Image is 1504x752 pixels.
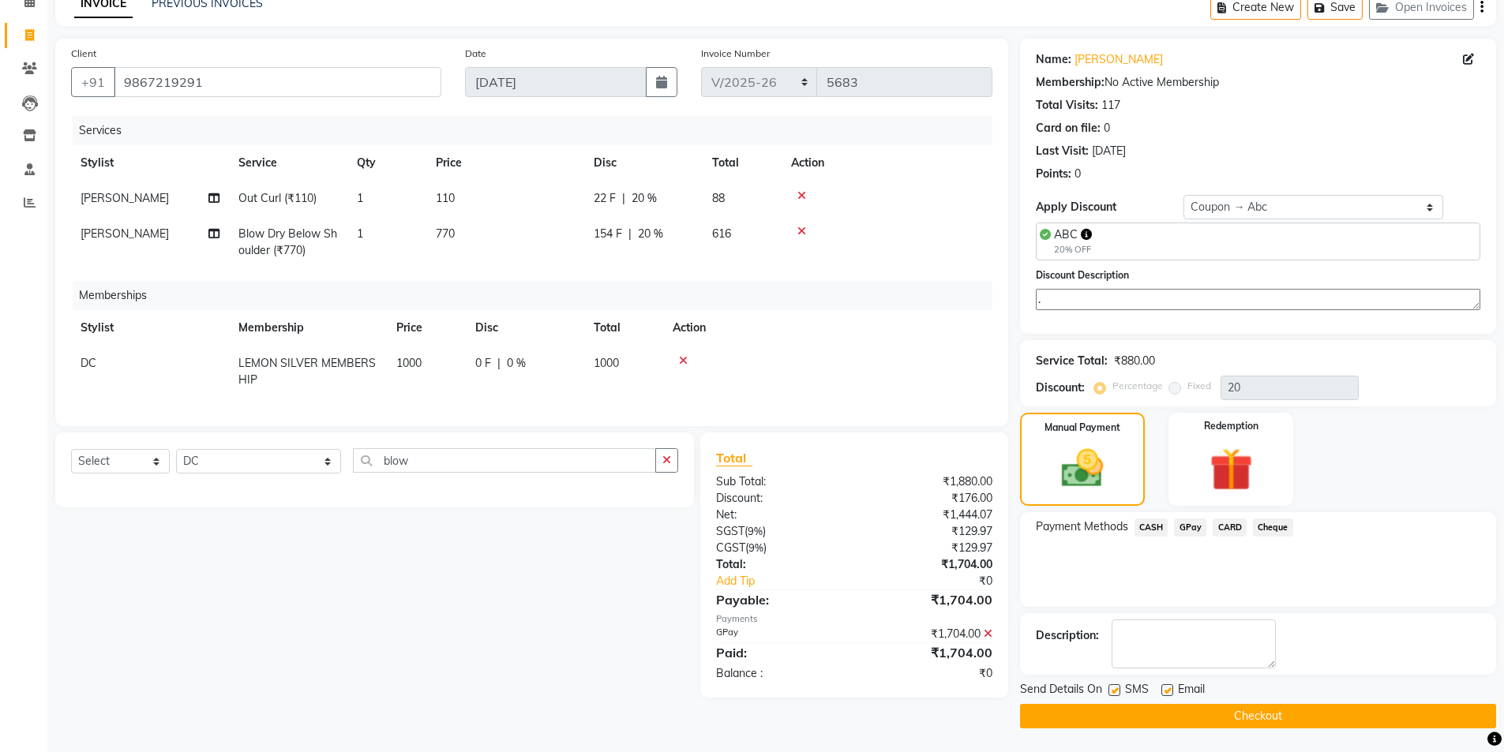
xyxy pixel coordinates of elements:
span: SGST [716,524,744,538]
div: ₹880.00 [1114,353,1155,369]
span: 0 % [507,355,526,372]
div: Description: [1036,627,1099,644]
span: Email [1178,681,1205,701]
span: Out Curl (₹110) [238,191,317,205]
span: 1 [357,226,363,241]
div: Apply Discount [1036,199,1184,215]
span: 20 % [632,190,657,207]
div: Memberships [73,281,1004,310]
div: Payments [716,612,992,626]
div: ₹1,444.07 [854,507,1004,523]
label: Invoice Number [701,47,770,61]
div: Discount: [1036,380,1085,396]
div: ( ) [704,540,854,556]
button: +91 [71,67,115,97]
th: Disc [466,310,584,346]
div: Service Total: [1036,353,1108,369]
span: 1000 [396,356,422,370]
span: CASH [1135,518,1168,537]
span: 110 [436,191,455,205]
span: Blow Dry Below Shoulder (₹770) [238,226,337,257]
input: Search [353,448,657,473]
div: ₹1,704.00 [854,590,1004,609]
div: [DATE] [1092,143,1126,159]
span: Payment Methods [1036,518,1128,535]
button: Checkout [1020,704,1496,728]
span: Cheque [1253,518,1293,537]
th: Action [782,145,992,181]
div: ₹1,704.00 [854,556,1004,573]
th: Price [426,145,584,181]
span: GPay [1174,518,1206,537]
div: Points: [1036,166,1071,182]
label: Percentage [1112,379,1163,393]
span: 154 F [594,226,622,242]
input: Search by Name/Mobile/Email/Code [114,67,441,97]
label: Client [71,47,96,61]
div: ₹0 [880,573,1004,589]
div: 0 [1104,120,1110,137]
span: | [622,190,625,207]
span: SMS [1125,681,1149,701]
span: 770 [436,226,455,241]
div: 0 [1075,166,1081,182]
div: Name: [1036,51,1071,68]
label: Discount Description [1036,268,1129,282]
div: ₹1,704.00 [854,626,1004,642]
div: Balance : [704,665,854,682]
th: Action [663,310,992,346]
th: Total [703,145,782,181]
div: Discount: [704,490,854,507]
span: CGST [716,541,745,555]
span: 1000 [594,356,619,370]
span: LEMON SILVER MEMBERSHIP [238,356,376,387]
span: [PERSON_NAME] [81,226,169,241]
span: 20 % [638,226,663,242]
div: ( ) [704,523,854,540]
th: Stylist [71,145,229,181]
div: 117 [1101,97,1120,114]
div: Membership: [1036,74,1105,91]
div: ₹0 [854,665,1004,682]
div: ₹176.00 [854,490,1004,507]
span: Send Details On [1020,681,1102,701]
span: 88 [712,191,725,205]
th: Qty [347,145,426,181]
div: Sub Total: [704,473,854,490]
a: [PERSON_NAME] [1075,51,1163,68]
img: _cash.svg [1048,444,1116,492]
span: CARD [1213,518,1247,537]
span: [PERSON_NAME] [81,191,169,205]
div: Net: [704,507,854,523]
label: Date [465,47,486,61]
a: Add Tip [704,573,879,589]
label: Redemption [1204,419,1258,433]
th: Disc [584,145,703,181]
th: Stylist [71,310,229,346]
span: 22 F [594,190,616,207]
img: _gift.svg [1196,443,1266,496]
div: Services [73,116,1004,145]
span: 9% [748,525,763,537]
div: ₹129.97 [854,540,1004,556]
span: | [628,226,632,242]
div: No Active Membership [1036,74,1480,91]
th: Price [387,310,466,346]
div: Last Visit: [1036,143,1089,159]
div: ₹1,704.00 [854,643,1004,662]
span: DC [81,356,96,370]
div: Paid: [704,643,854,662]
span: Total [716,450,752,466]
label: Fixed [1187,379,1211,393]
th: Total [584,310,663,346]
div: Total Visits: [1036,97,1098,114]
span: 9% [748,541,763,554]
div: ₹1,880.00 [854,473,1004,490]
div: GPay [704,626,854,642]
span: | [497,355,501,372]
th: Service [229,145,347,181]
th: Membership [229,310,387,346]
span: 0 F [475,355,491,372]
div: Total: [704,556,854,573]
span: ABC [1054,227,1078,241]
